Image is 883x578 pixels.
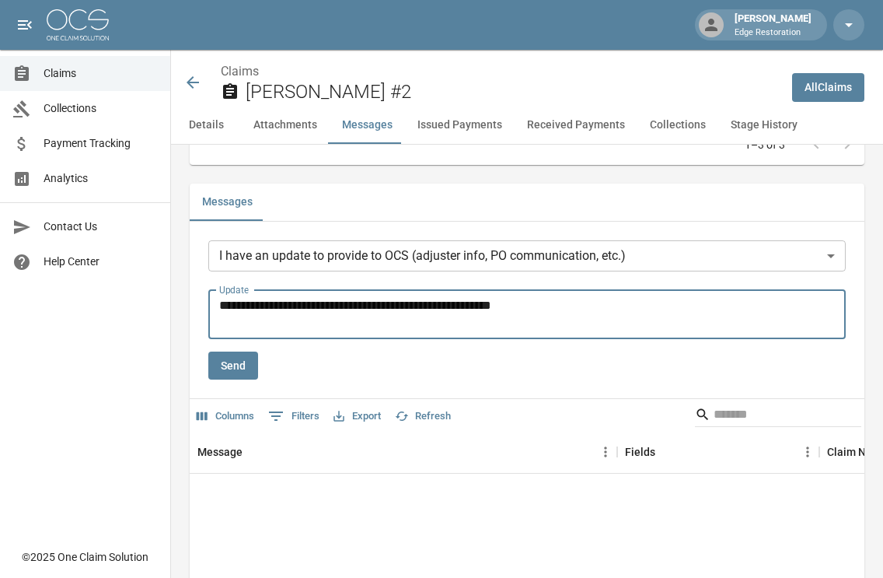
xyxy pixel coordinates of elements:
[594,440,617,464] button: Menu
[193,405,258,429] button: Select columns
[44,65,158,82] span: Claims
[391,405,455,429] button: Refresh
[190,184,864,221] div: related-list tabs
[171,107,241,144] button: Details
[219,283,249,296] label: Update
[728,11,818,39] div: [PERSON_NAME]
[221,62,780,81] nav: breadcrumb
[241,107,330,144] button: Attachments
[190,430,617,474] div: Message
[22,549,148,565] div: © 2025 One Claim Solution
[246,81,780,103] h2: [PERSON_NAME] #2
[655,441,677,463] button: Sort
[625,430,655,474] div: Fields
[208,240,846,271] div: I have an update to provide to OCS (adjuster info, PO communication, etc.)
[44,135,158,152] span: Payment Tracking
[9,9,40,40] button: open drawer
[221,64,259,79] a: Claims
[44,170,158,187] span: Analytics
[47,9,109,40] img: ocs-logo-white-transparent.png
[617,430,819,474] div: Fields
[330,405,385,429] button: Export
[44,254,158,270] span: Help Center
[637,107,718,144] button: Collections
[190,184,265,221] button: Messages
[718,107,810,144] button: Stage History
[197,430,243,474] div: Message
[515,107,637,144] button: Received Payments
[171,107,883,144] div: anchor tabs
[796,440,819,464] button: Menu
[695,402,861,430] div: Search
[330,107,405,144] button: Messages
[735,26,811,40] p: Edge Restoration
[44,100,158,117] span: Collections
[405,107,515,144] button: Issued Payments
[208,352,258,380] button: Send
[44,219,158,235] span: Contact Us
[264,404,323,429] button: Show filters
[792,73,864,102] a: AllClaims
[243,441,264,463] button: Sort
